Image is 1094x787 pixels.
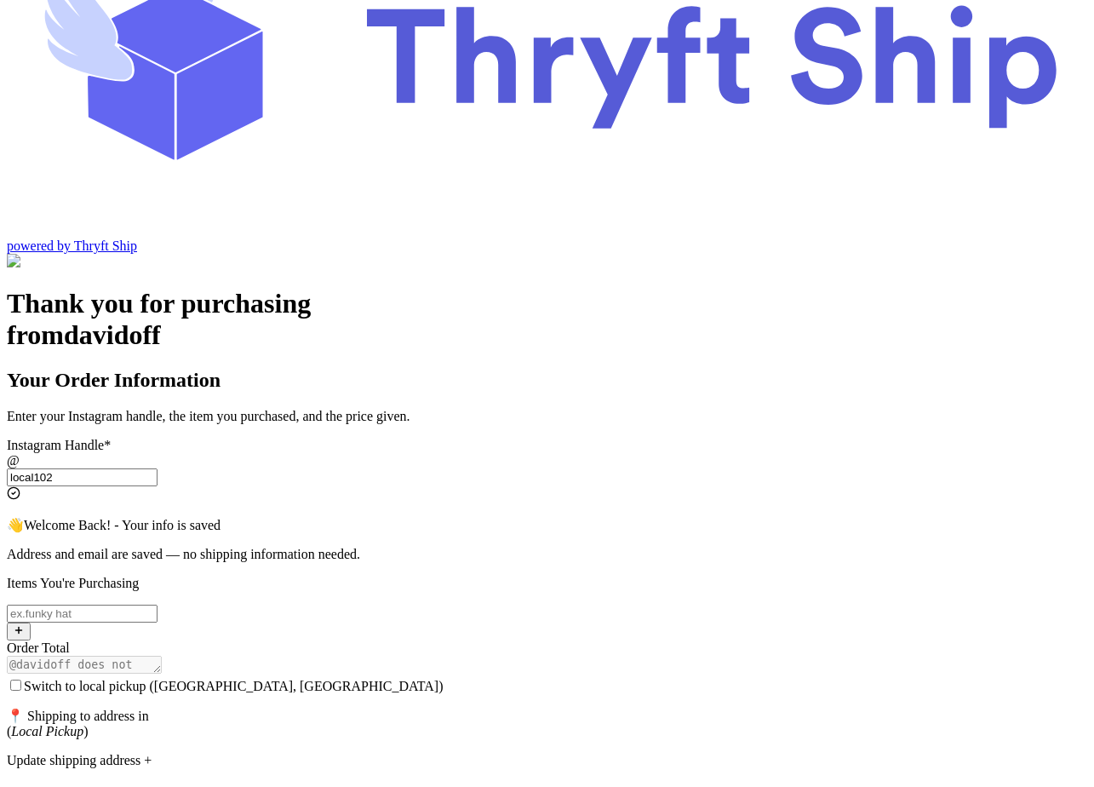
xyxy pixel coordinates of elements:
[7,288,1087,351] h1: Thank you for purchasing from
[64,319,161,350] span: davidoff
[7,708,1087,739] p: 📍 Shipping to address in ( )
[7,605,158,623] input: ex.funky hat
[24,518,221,532] span: Welcome Back! - Your info is saved
[7,238,137,253] a: powered by Thryft Ship
[7,254,176,269] img: Customer Form Background
[10,680,21,691] input: Switch to local pickup ([GEOGRAPHIC_DATA], [GEOGRAPHIC_DATA])
[7,576,1087,591] p: Items You're Purchasing
[7,438,111,452] label: Instagram Handle
[7,518,24,532] span: 👋
[7,369,1087,392] h2: Your Order Information
[7,641,1087,656] div: Order Total
[7,753,1087,768] div: Update shipping address +
[7,547,1087,562] p: Address and email are saved — no shipping information needed.
[11,724,83,738] em: Local Pickup
[24,679,444,693] span: Switch to local pickup ([GEOGRAPHIC_DATA], [GEOGRAPHIC_DATA])
[7,409,1087,424] p: Enter your Instagram handle, the item you purchased, and the price given.
[7,453,1087,468] div: @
